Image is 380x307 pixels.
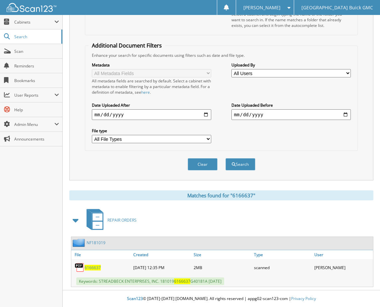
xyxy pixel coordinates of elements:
img: PDF.png [75,262,85,272]
a: REPAIR ORDERS [83,207,137,233]
label: Date Uploaded After [92,102,212,108]
a: NF181019 [87,240,105,246]
span: User Reports [14,92,54,98]
label: Metadata [92,62,212,68]
a: 6166637 [85,265,101,270]
a: Privacy Policy [291,296,316,301]
label: File type [92,128,212,134]
label: Date Uploaded Before [231,102,351,108]
div: © [DATE]-[DATE] [DOMAIN_NAME]. All rights reserved | appg02-scan123-com | [63,291,380,307]
a: File [71,250,132,259]
span: [PERSON_NAME] [243,6,281,10]
img: scan123-logo-white.svg [7,3,56,12]
div: Select a cabinet and begin typing the name of the folder you want to search in. If the name match... [231,11,351,28]
button: Clear [188,158,218,170]
div: Enhance your search for specific documents using filters such as date and file type. [89,52,354,58]
a: Created [132,250,192,259]
span: Reminders [14,63,59,69]
span: Search [14,34,58,40]
span: Keywords: STREADBECK ENTERPRISES, INC. 181019 G40181A [DATE] [76,277,224,285]
iframe: Chat Widget [347,275,380,307]
div: 2MB [192,261,252,274]
span: [GEOGRAPHIC_DATA] Buick GMC [301,6,373,10]
div: scanned [252,261,313,274]
a: Type [252,250,313,259]
span: Scan123 [127,296,143,301]
a: Size [192,250,252,259]
span: Cabinets [14,19,54,25]
input: start [92,109,212,120]
div: All metadata fields are searched by default. Select a cabinet with metadata to enable filtering b... [92,78,212,95]
img: folder2.png [73,239,87,247]
legend: Additional Document Filters [89,42,165,49]
span: Announcements [14,136,59,142]
span: Help [14,107,59,113]
button: Search [225,158,255,170]
span: Scan [14,49,59,54]
span: Bookmarks [14,78,59,83]
input: end [231,109,351,120]
div: [PERSON_NAME] [313,261,373,274]
span: REPAIR ORDERS [107,217,137,223]
a: here [141,89,150,95]
div: Matches found for "6166637" [69,190,373,200]
a: User [313,250,373,259]
span: Admin Menu [14,122,54,127]
label: Uploaded By [231,62,351,68]
span: 6166637 [174,278,190,284]
div: [DATE] 12:35 PM [132,261,192,274]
